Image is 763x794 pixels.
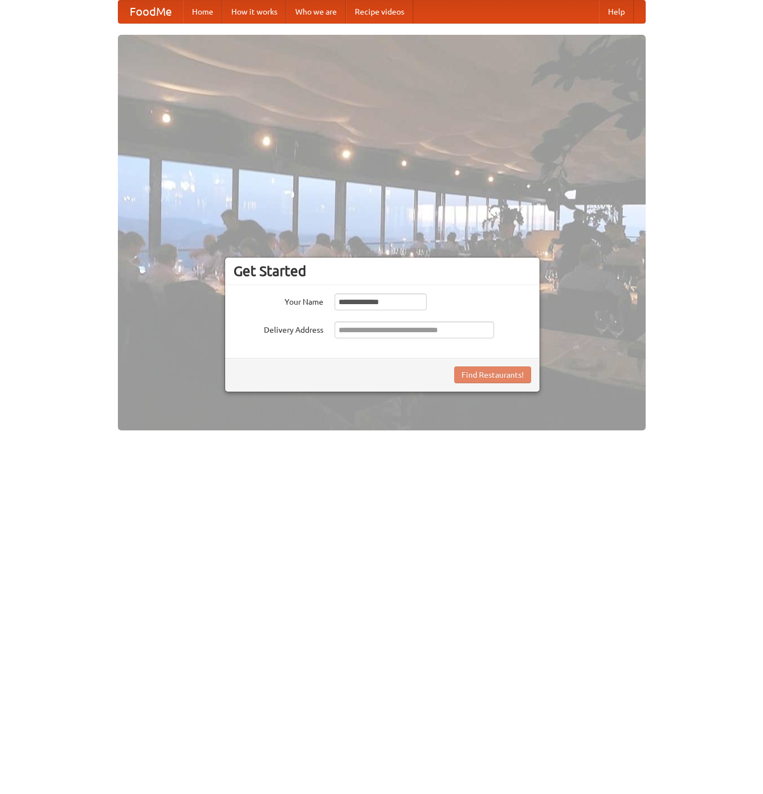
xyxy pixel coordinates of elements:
[234,322,323,336] label: Delivery Address
[286,1,346,23] a: Who we are
[234,263,531,279] h3: Get Started
[234,293,323,307] label: Your Name
[183,1,222,23] a: Home
[222,1,286,23] a: How it works
[118,1,183,23] a: FoodMe
[346,1,413,23] a: Recipe videos
[454,366,531,383] button: Find Restaurants!
[599,1,634,23] a: Help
